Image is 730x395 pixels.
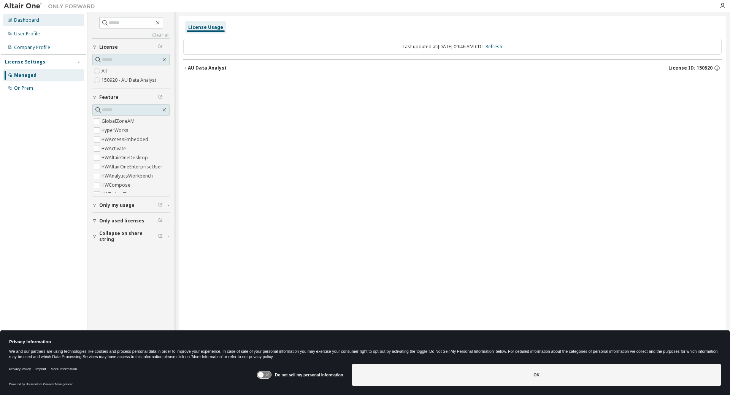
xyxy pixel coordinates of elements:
[4,2,99,10] img: Altair One
[14,72,36,78] div: Managed
[102,76,158,85] label: 150920 - AU Data Analyst
[14,31,40,37] div: User Profile
[99,44,118,50] span: License
[99,218,144,224] span: Only used licenses
[92,89,170,106] button: Feature
[99,230,158,243] span: Collapse on share string
[92,213,170,229] button: Only used licenses
[188,24,223,30] div: License Usage
[5,59,45,65] div: License Settings
[92,197,170,214] button: Only my usage
[99,94,119,100] span: Feature
[102,162,164,171] label: HWAltairOneEnterpriseUser
[14,85,33,91] div: On Prem
[92,32,170,38] a: Clear all
[158,94,163,100] span: Clear filter
[158,202,163,208] span: Clear filter
[14,17,39,23] div: Dashboard
[14,44,50,51] div: Company Profile
[486,43,502,50] a: Refresh
[668,65,713,71] span: License ID: 150920
[102,144,127,153] label: HWActivate
[102,153,149,162] label: HWAltairOneDesktop
[92,228,170,245] button: Collapse on share string
[102,126,130,135] label: HyperWorks
[188,65,227,71] div: AU Data Analyst
[92,39,170,56] button: License
[158,44,163,50] span: Clear filter
[102,117,136,126] label: GlobalZoneAM
[158,233,163,240] span: Clear filter
[102,135,150,144] label: HWAccessEmbedded
[102,181,132,190] label: HWCompose
[99,202,135,208] span: Only my usage
[102,190,137,199] label: HWEmbedBasic
[102,67,108,76] label: All
[158,218,163,224] span: Clear filter
[183,39,722,55] div: Last updated at: [DATE] 09:46 AM CDT
[183,60,722,76] button: AU Data AnalystLicense ID: 150920
[102,171,154,181] label: HWAnalyticsWorkbench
